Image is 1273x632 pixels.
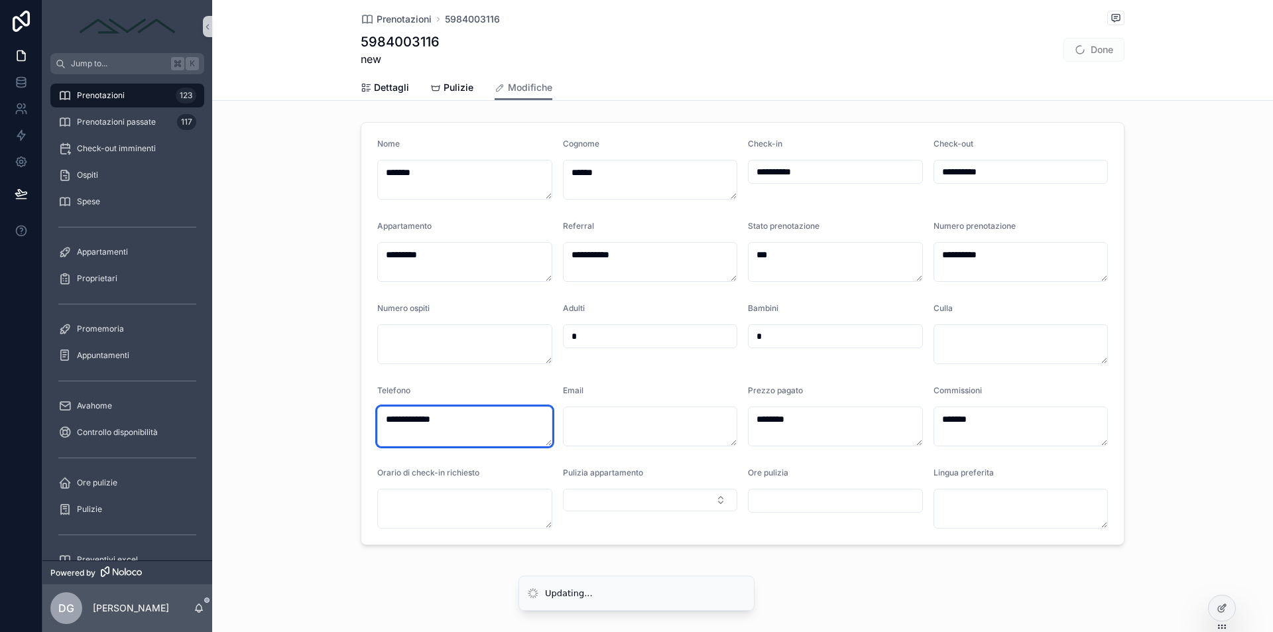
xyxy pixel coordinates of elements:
[50,163,204,187] a: Ospiti
[748,385,803,395] span: Prezzo pagato
[50,344,204,367] a: Appuntamenti
[50,548,204,572] a: Preventivi excel
[50,137,204,160] a: Check-out imminenti
[748,303,778,313] span: Bambini
[77,143,156,154] span: Check-out imminenti
[377,139,400,149] span: Nome
[563,468,643,477] span: Pulizia appartamento
[50,568,95,578] span: Powered by
[50,267,204,290] a: Proprietari
[50,53,204,74] button: Jump to...K
[77,401,112,411] span: Avahome
[377,221,432,231] span: Appartamento
[495,76,552,101] a: Modifiche
[563,221,594,231] span: Referral
[42,560,212,584] a: Powered by
[377,13,432,26] span: Prenotazioni
[361,13,432,26] a: Prenotazioni
[50,471,204,495] a: Ore pulizie
[50,497,204,521] a: Pulizie
[50,240,204,264] a: Appartamenti
[50,420,204,444] a: Controllo disponibilità
[934,139,973,149] span: Check-out
[377,303,430,313] span: Numero ospiti
[361,32,440,51] h1: 5984003116
[77,350,129,361] span: Appuntamenti
[187,58,198,69] span: K
[77,427,158,438] span: Controllo disponibilità
[374,81,409,94] span: Dettagli
[93,601,169,615] p: [PERSON_NAME]
[430,76,473,102] a: Pulizie
[77,90,125,101] span: Prenotazioni
[545,587,593,600] div: Updating...
[50,317,204,341] a: Promemoria
[77,117,156,127] span: Prenotazioni passate
[445,13,500,26] a: 5984003116
[177,114,196,130] div: 117
[361,76,409,102] a: Dettagli
[563,385,583,395] span: Email
[361,51,440,67] span: new
[74,16,180,37] img: App logo
[50,110,204,134] a: Prenotazioni passate117
[77,554,138,565] span: Preventivi excel
[934,221,1016,231] span: Numero prenotazione
[748,139,782,149] span: Check-in
[176,88,196,103] div: 123
[444,81,473,94] span: Pulizie
[58,600,74,616] span: DG
[934,468,994,477] span: Lingua preferita
[748,468,788,477] span: Ore pulizia
[377,468,479,477] span: Orario di check-in richiesto
[934,385,982,395] span: Commissioni
[934,303,953,313] span: Culla
[508,81,552,94] span: Modifiche
[77,247,128,257] span: Appartamenti
[77,324,124,334] span: Promemoria
[50,394,204,418] a: Avahome
[377,385,410,395] span: Telefono
[77,170,98,180] span: Ospiti
[77,477,117,488] span: Ore pulizie
[50,84,204,107] a: Prenotazioni123
[77,504,102,515] span: Pulizie
[748,221,819,231] span: Stato prenotazione
[50,190,204,214] a: Spese
[77,273,117,284] span: Proprietari
[563,139,599,149] span: Cognome
[77,196,100,207] span: Spese
[42,74,212,560] div: scrollable content
[563,489,738,511] button: Select Button
[563,303,585,313] span: Adulti
[71,58,166,69] span: Jump to...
